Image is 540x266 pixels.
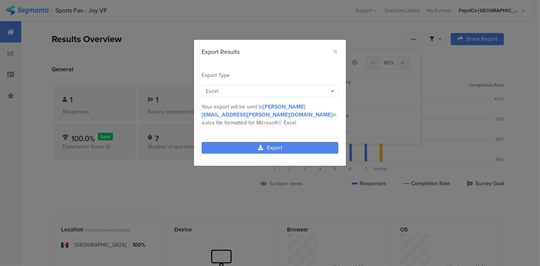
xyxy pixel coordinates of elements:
[194,40,346,166] div: dialog
[202,47,338,56] div: Export Results
[206,87,218,95] span: Excel
[202,103,338,127] div: Your export will be sent to in a
[204,119,296,127] span: .xlsx file formatted for Microsoft© Excel
[332,47,338,56] button: Close
[202,71,338,79] div: Export Type
[202,142,338,154] a: Export
[202,103,332,119] span: [PERSON_NAME][EMAIL_ADDRESS][PERSON_NAME][DOMAIN_NAME]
